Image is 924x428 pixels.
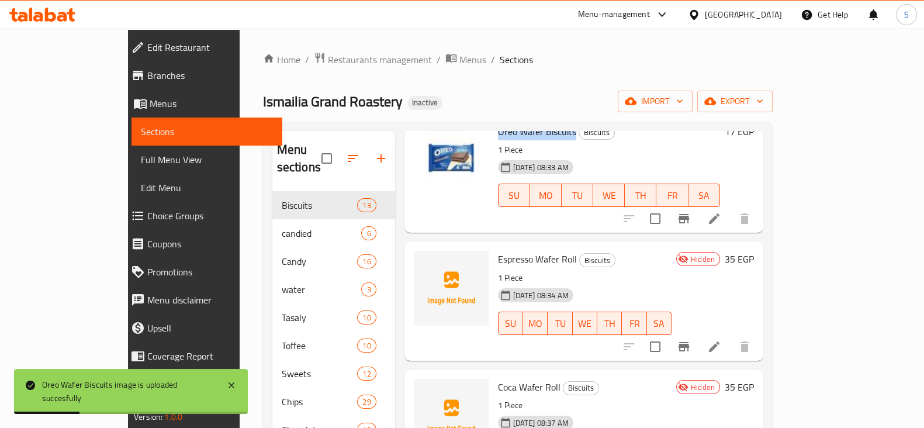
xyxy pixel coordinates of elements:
[277,141,321,176] h2: Menu sections
[697,91,773,112] button: export
[122,89,282,118] a: Menus
[147,265,273,279] span: Promotions
[131,118,282,146] a: Sections
[566,187,589,204] span: TU
[602,315,617,332] span: TH
[459,53,486,67] span: Menus
[498,378,560,396] span: Coca Wafer Roll
[272,191,395,219] div: Biscuits13
[622,312,646,335] button: FR
[147,349,273,363] span: Coverage Report
[688,184,720,207] button: SA
[563,381,598,395] span: Biscuits
[498,123,576,140] span: Oreo Wafer Biscuits
[528,315,543,332] span: MO
[414,123,489,198] img: Oreo Wafer Biscuits
[282,367,358,381] div: Sweets
[491,53,495,67] li: /
[263,88,403,115] span: Ismailia Grand Roastery
[503,315,518,332] span: SU
[122,202,282,230] a: Choice Groups
[523,312,548,335] button: MO
[282,339,358,353] span: Toffee
[725,379,754,395] h6: 35 EGP
[573,312,597,335] button: WE
[272,275,395,303] div: water3
[904,8,909,21] span: S
[358,340,375,351] span: 10
[437,53,441,67] li: /
[361,226,376,240] div: items
[147,293,273,307] span: Menu disclaimer
[357,367,376,381] div: items
[282,310,358,325] span: Tasaly
[122,61,282,89] a: Branches
[357,310,376,325] div: items
[357,198,376,212] div: items
[141,181,273,195] span: Edit Menu
[656,184,688,207] button: FR
[407,96,442,110] div: Inactive
[548,312,572,335] button: TU
[272,247,395,275] div: Candy16
[705,8,782,21] div: [GEOGRAPHIC_DATA]
[272,219,395,247] div: candied6
[147,40,273,54] span: Edit Restaurant
[272,360,395,388] div: Sweets12
[578,8,650,22] div: Menu-management
[131,146,282,174] a: Full Menu View
[414,251,489,326] img: Espresso Wafer Roll
[147,321,273,335] span: Upsell
[141,153,273,167] span: Full Menu View
[358,200,375,211] span: 13
[627,315,642,332] span: FR
[361,282,376,296] div: items
[314,146,339,171] span: Select all sections
[282,282,362,296] div: water
[362,284,375,295] span: 3
[164,409,182,424] span: 1.0.0
[357,339,376,353] div: items
[282,254,358,268] span: Candy
[407,98,442,108] span: Inactive
[731,333,759,361] button: delete
[563,381,599,395] div: Biscuits
[643,206,667,231] span: Select to update
[598,187,620,204] span: WE
[707,212,721,226] a: Edit menu item
[707,94,763,109] span: export
[670,333,698,361] button: Branch-specific-item
[593,184,625,207] button: WE
[282,226,362,240] span: candied
[597,312,622,335] button: TH
[282,198,358,212] span: Biscuits
[272,303,395,332] div: Tasaly10
[725,251,754,267] h6: 35 EGP
[282,395,358,409] span: Chips
[150,96,273,111] span: Menus
[625,184,656,207] button: TH
[42,378,215,405] div: Oreo Wafer Biscuits image is uploaded succesfully
[122,314,282,342] a: Upsell
[579,126,614,139] span: Biscuits
[357,254,376,268] div: items
[508,162,573,173] span: [DATE] 08:33 AM
[498,398,672,413] p: 1 Piece
[358,256,375,267] span: 16
[498,271,672,285] p: 1 Piece
[643,334,667,359] span: Select to update
[670,205,698,233] button: Branch-specific-item
[134,409,162,424] span: Version:
[577,315,593,332] span: WE
[131,174,282,202] a: Edit Menu
[305,53,309,67] li: /
[122,286,282,314] a: Menu disclaimer
[618,91,693,112] button: import
[498,250,577,268] span: Espresso Wafer Roll
[362,228,375,239] span: 6
[535,187,557,204] span: MO
[263,52,773,67] nav: breadcrumb
[707,340,721,354] a: Edit menu item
